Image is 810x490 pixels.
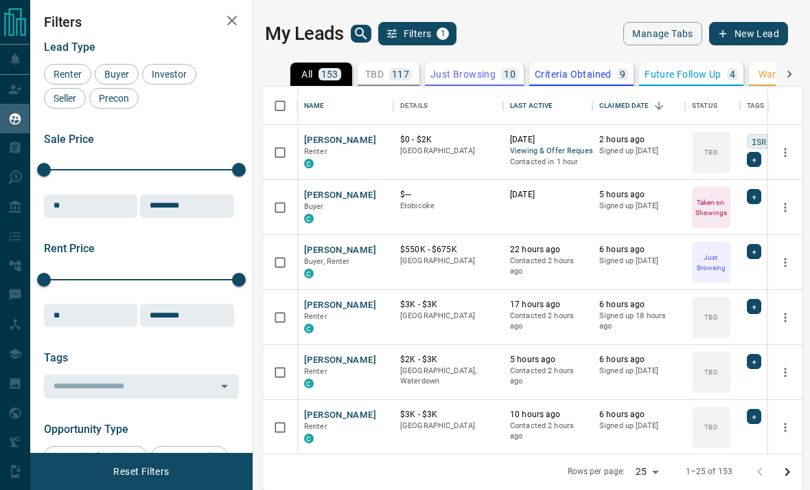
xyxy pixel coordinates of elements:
[400,134,496,146] p: $0 - $2K
[747,299,761,314] div: +
[599,366,678,377] p: Signed up [DATE]
[378,22,457,45] button: Filters1
[747,152,761,167] div: +
[747,87,765,125] div: Tags
[775,417,796,438] button: more
[730,69,735,79] p: 4
[510,311,586,332] p: Contacted 2 hours ago
[392,69,409,79] p: 117
[510,366,586,387] p: Contacted 2 hours ago
[510,256,586,277] p: Contacted 2 hours ago
[304,87,325,125] div: Name
[599,299,678,311] p: 6 hours ago
[104,460,178,483] button: Reset Filters
[599,409,678,421] p: 6 hours ago
[400,87,428,125] div: Details
[503,87,592,125] div: Last Active
[400,311,496,322] p: [GEOGRAPHIC_DATA]
[438,29,448,38] span: 1
[752,410,756,423] span: +
[630,462,663,482] div: 25
[510,146,586,157] span: Viewing & Offer Request
[645,69,721,79] p: Future Follow Up
[685,87,740,125] div: Status
[304,202,324,211] span: Buyer
[747,244,761,259] div: +
[44,242,95,255] span: Rent Price
[89,88,139,109] div: Precon
[599,134,678,146] p: 2 hours ago
[304,324,314,333] div: condos.ca
[304,354,376,367] button: [PERSON_NAME]
[704,312,717,322] p: TBD
[49,93,81,104] span: Seller
[400,256,496,267] p: [GEOGRAPHIC_DATA]
[400,421,496,432] p: [GEOGRAPHIC_DATA]
[215,377,234,396] button: Open
[304,269,314,278] div: condos.ca
[304,367,327,376] span: Renter
[599,146,678,157] p: Signed up [DATE]
[151,446,228,467] div: Return to Site
[400,409,496,421] p: $3K - $3K
[775,362,796,383] button: more
[49,69,86,80] span: Renter
[265,23,344,45] h1: My Leads
[704,147,717,157] p: TBD
[304,379,314,388] div: condos.ca
[142,64,196,85] div: Investor
[747,189,761,204] div: +
[510,134,586,146] p: [DATE]
[752,135,791,148] span: ISR Lead
[304,312,327,321] span: Renter
[649,96,669,115] button: Sort
[400,146,496,157] p: [GEOGRAPHIC_DATA]
[620,69,625,79] p: 9
[510,421,586,442] p: Contacted 2 hours ago
[44,423,128,436] span: Opportunity Type
[400,354,496,366] p: $2K - $3K
[95,64,139,85] div: Buyer
[623,22,702,45] button: Manage Tabs
[686,466,732,478] p: 1–25 of 153
[304,434,314,443] div: condos.ca
[400,244,496,256] p: $550K - $675K
[304,134,376,147] button: [PERSON_NAME]
[774,458,801,486] button: Go to next page
[304,147,327,156] span: Renter
[775,252,796,273] button: more
[599,311,678,332] p: Signed up 18 hours ago
[599,256,678,267] p: Signed up [DATE]
[599,354,678,366] p: 6 hours ago
[44,14,239,30] h2: Filters
[693,252,729,273] p: Just Browsing
[568,466,625,478] p: Rows per page:
[304,159,314,168] div: condos.ca
[304,299,376,312] button: [PERSON_NAME]
[304,214,314,223] div: condos.ca
[510,157,586,168] p: Contacted in 1 hour
[400,299,496,311] p: $3K - $3K
[147,69,192,80] span: Investor
[94,93,134,104] span: Precon
[400,366,496,387] p: [GEOGRAPHIC_DATA], Waterdown
[504,69,516,79] p: 10
[599,87,649,125] div: Claimed Date
[752,190,756,203] span: +
[704,367,717,377] p: TBD
[304,189,376,202] button: [PERSON_NAME]
[49,451,143,462] span: Favourited a Listing
[510,409,586,421] p: 10 hours ago
[599,244,678,256] p: 6 hours ago
[510,244,586,256] p: 22 hours ago
[365,69,384,79] p: TBD
[156,451,223,462] span: Return to Site
[775,197,796,218] button: more
[747,354,761,369] div: +
[304,257,350,266] span: Buyer, Renter
[693,197,729,218] p: Taken on Showings
[747,409,761,424] div: +
[752,300,756,313] span: +
[44,41,95,54] span: Lead Type
[351,25,371,43] button: search button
